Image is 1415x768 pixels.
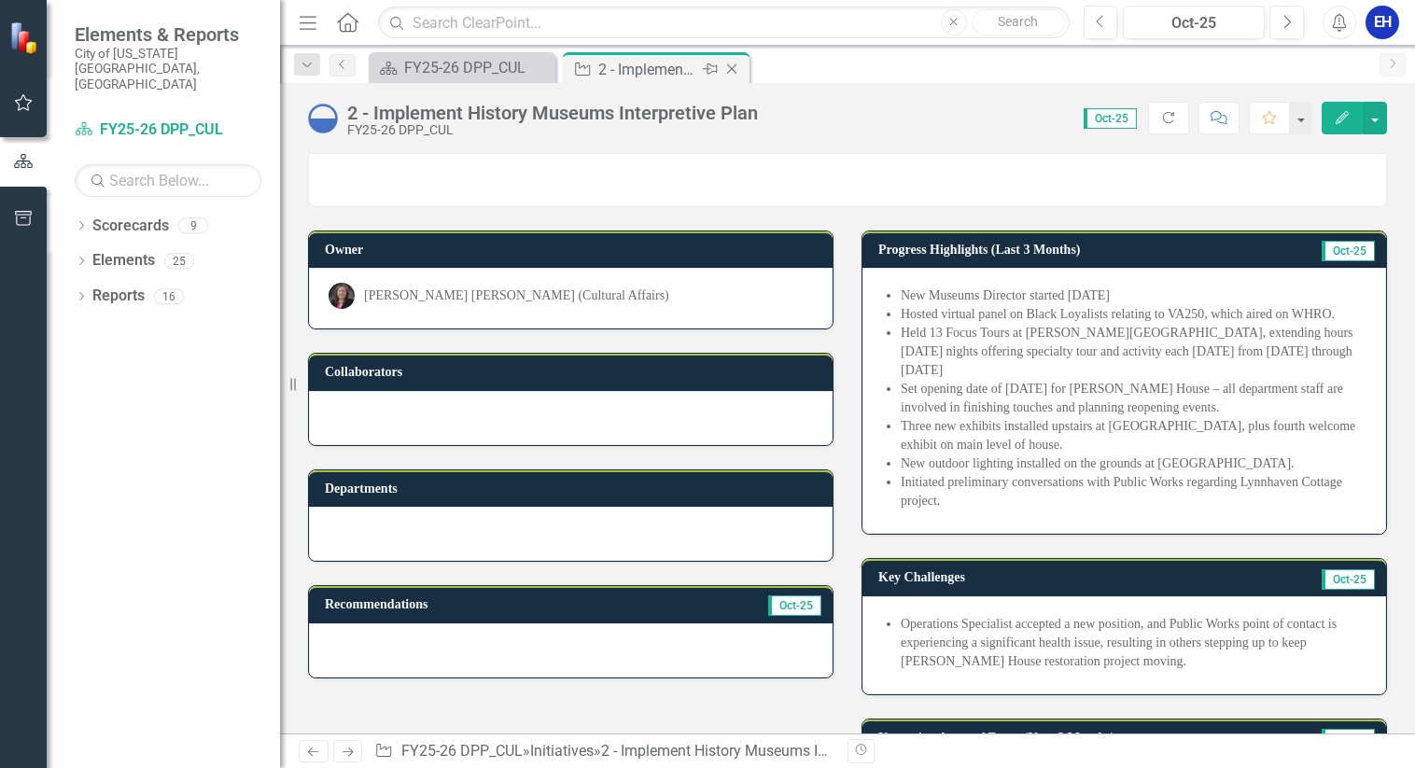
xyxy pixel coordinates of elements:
[378,7,1069,39] input: Search ClearPoint...
[325,243,823,257] h3: Owner
[878,570,1184,584] h3: Key Challenges
[75,23,261,46] span: Elements & Reports
[878,243,1270,257] h3: Progress Highlights (Last 3 Months)
[325,597,650,611] h3: Recommendations
[75,46,261,91] small: City of [US_STATE][GEOGRAPHIC_DATA], [GEOGRAPHIC_DATA]
[178,217,208,233] div: 9
[1322,569,1375,590] span: Oct-25
[75,164,261,197] input: Search Below...
[325,365,823,379] h3: Collaborators
[374,741,834,762] div: » »
[1366,6,1399,39] button: EH
[601,742,920,760] div: 2 - Implement History Museums Interpretive Plan
[1123,6,1265,39] button: Oct-25
[1084,108,1137,129] span: Oct-25
[901,473,1366,510] li: Initiated preliminary conversations with Public Works regarding Lynnhaven Cottage project.
[347,103,758,123] div: 2 - Implement History Museums Interpretive Plan
[154,288,184,304] div: 16
[164,253,194,269] div: 25
[598,58,698,81] div: 2 - Implement History Museums Interpretive Plan
[530,742,594,760] a: Initiatives
[308,104,338,133] img: In Progress
[768,595,821,616] span: Oct-25
[972,9,1065,35] button: Search
[901,324,1366,380] li: Held 13 Focus Tours at [PERSON_NAME][GEOGRAPHIC_DATA], extending hours [DATE] nights offering spe...
[1129,12,1258,35] div: Oct-25
[1322,241,1375,261] span: Oct-25
[901,380,1366,417] li: Set opening date of [DATE] for [PERSON_NAME] House – all department staff are involved in finishi...
[364,286,669,305] div: [PERSON_NAME] [PERSON_NAME] (Cultural Affairs)
[901,615,1366,671] li: Operations Specialist accepted a new position, and Public Works point of contact is experiencing ...
[92,286,145,307] a: Reports
[401,742,523,760] a: FY25-26 DPP_CUL
[901,417,1366,454] li: Three new exhibits installed upstairs at [GEOGRAPHIC_DATA], plus fourth welcome exhibit on main l...
[329,283,355,309] img: Emily Spruill Labows
[901,454,1366,473] li: New outdoor lighting installed on the grounds at [GEOGRAPHIC_DATA].
[75,119,261,141] a: FY25-26 DPP_CUL
[404,56,551,79] div: FY25-26 DPP_CUL
[7,20,43,55] img: ClearPoint Strategy
[373,56,551,79] a: FY25-26 DPP_CUL
[325,482,823,496] h3: Departments
[92,216,169,237] a: Scorecards
[878,731,1282,745] h3: Upcoming Areas of Focus (Next 3 Months)
[92,250,155,272] a: Elements
[901,286,1366,305] li: New Museums Director started [DATE]
[901,305,1366,324] li: Hosted virtual panel on Black Loyalists relating to VA250, which aired on WHRO.
[998,14,1038,29] span: Search
[1322,729,1375,749] span: Oct-25
[347,123,758,137] div: FY25-26 DPP_CUL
